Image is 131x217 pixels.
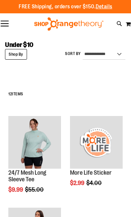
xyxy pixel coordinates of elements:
span: $55.00 [25,186,45,193]
span: $4.00 [86,180,103,186]
span: $2.99 [70,180,85,186]
a: 24/7 Mesh Long Sleeve Tee [8,116,61,170]
a: 24/7 Mesh Long Sleeve Tee [8,169,46,183]
label: Sort By [65,51,81,57]
a: Product image for More Life Sticker [70,116,123,170]
p: FREE Shipping, orders over $150. [19,3,112,11]
span: 12 [8,92,12,96]
a: More Life Sticker [70,169,112,176]
a: Details [96,4,112,10]
span: $9.99 [8,186,24,193]
span: Under $10 [5,41,33,49]
img: Shop Orangetheory [33,17,104,31]
img: 24/7 Mesh Long Sleeve Tee [8,116,61,169]
strong: Shop By [5,49,27,60]
img: Product image for More Life Sticker [70,116,123,169]
div: product [67,113,126,203]
h2: Items [8,89,123,99]
div: product [5,113,64,210]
